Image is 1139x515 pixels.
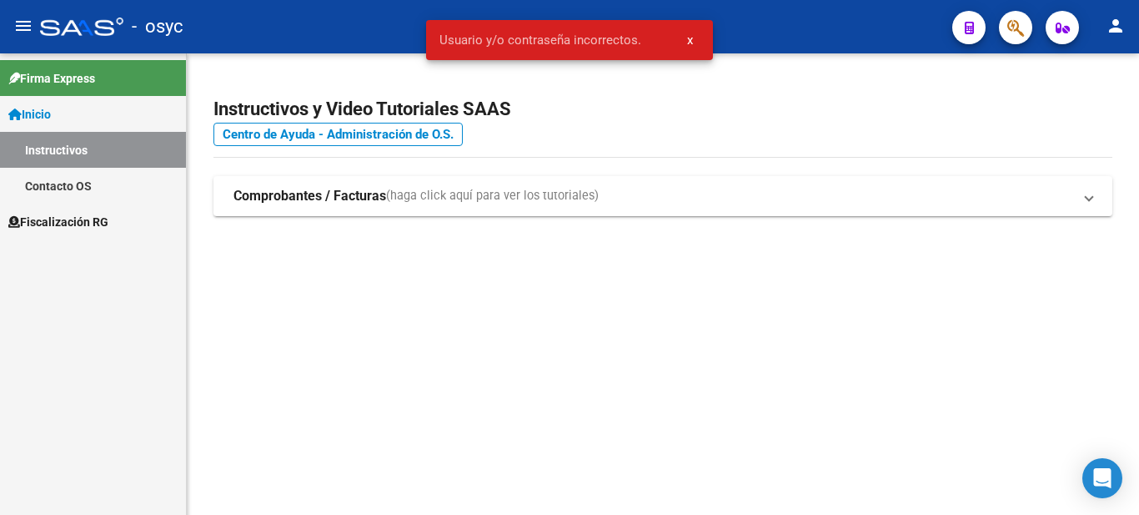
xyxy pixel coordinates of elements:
[386,187,599,205] span: (haga click aquí para ver los tutoriales)
[213,123,463,146] a: Centro de Ayuda - Administración de O.S.
[13,16,33,36] mat-icon: menu
[8,105,51,124] span: Inicio
[8,213,108,231] span: Fiscalización RG
[1082,458,1122,498] div: Open Intercom Messenger
[1106,16,1126,36] mat-icon: person
[687,33,693,48] span: x
[233,187,386,205] strong: Comprobantes / Facturas
[674,25,706,55] button: x
[8,69,95,88] span: Firma Express
[132,8,183,45] span: - osyc
[213,176,1112,216] mat-expansion-panel-header: Comprobantes / Facturas(haga click aquí para ver los tutoriales)
[439,32,641,48] span: Usuario y/o contraseña incorrectos.
[213,93,1112,125] h2: Instructivos y Video Tutoriales SAAS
